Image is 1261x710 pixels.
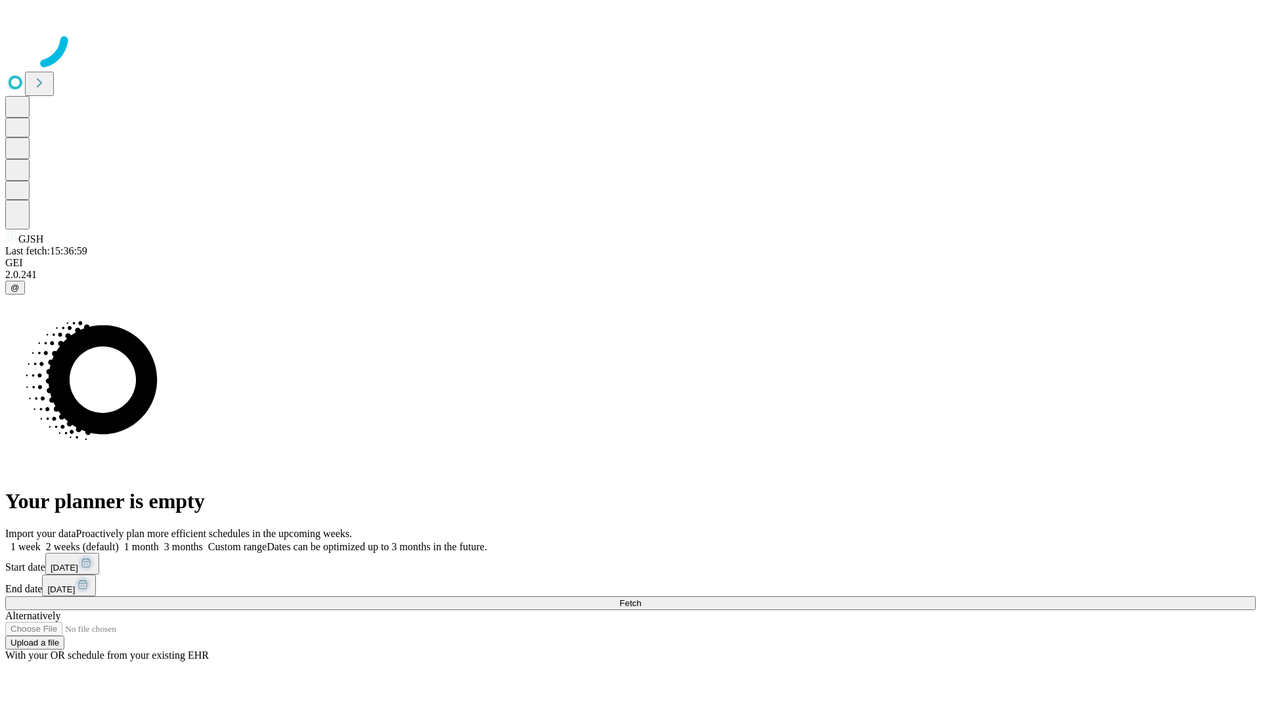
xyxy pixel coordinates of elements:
[11,541,41,552] span: 1 week
[11,283,20,293] span: @
[45,553,99,575] button: [DATE]
[5,269,1256,281] div: 2.0.241
[5,553,1256,575] div: Start date
[5,245,87,256] span: Last fetch: 15:36:59
[46,541,119,552] span: 2 weeks (default)
[18,233,43,245] span: GJSH
[5,610,60,621] span: Alternatively
[5,650,209,661] span: With your OR schedule from your existing EHR
[5,257,1256,269] div: GEI
[619,598,641,608] span: Fetch
[47,584,75,594] span: [DATE]
[5,636,64,650] button: Upload a file
[5,281,25,295] button: @
[267,541,487,552] span: Dates can be optimized up to 3 months in the future.
[5,575,1256,596] div: End date
[124,541,159,552] span: 1 month
[208,541,267,552] span: Custom range
[51,563,78,573] span: [DATE]
[42,575,96,596] button: [DATE]
[5,528,76,539] span: Import your data
[5,596,1256,610] button: Fetch
[76,528,352,539] span: Proactively plan more efficient schedules in the upcoming weeks.
[5,489,1256,513] h1: Your planner is empty
[164,541,203,552] span: 3 months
